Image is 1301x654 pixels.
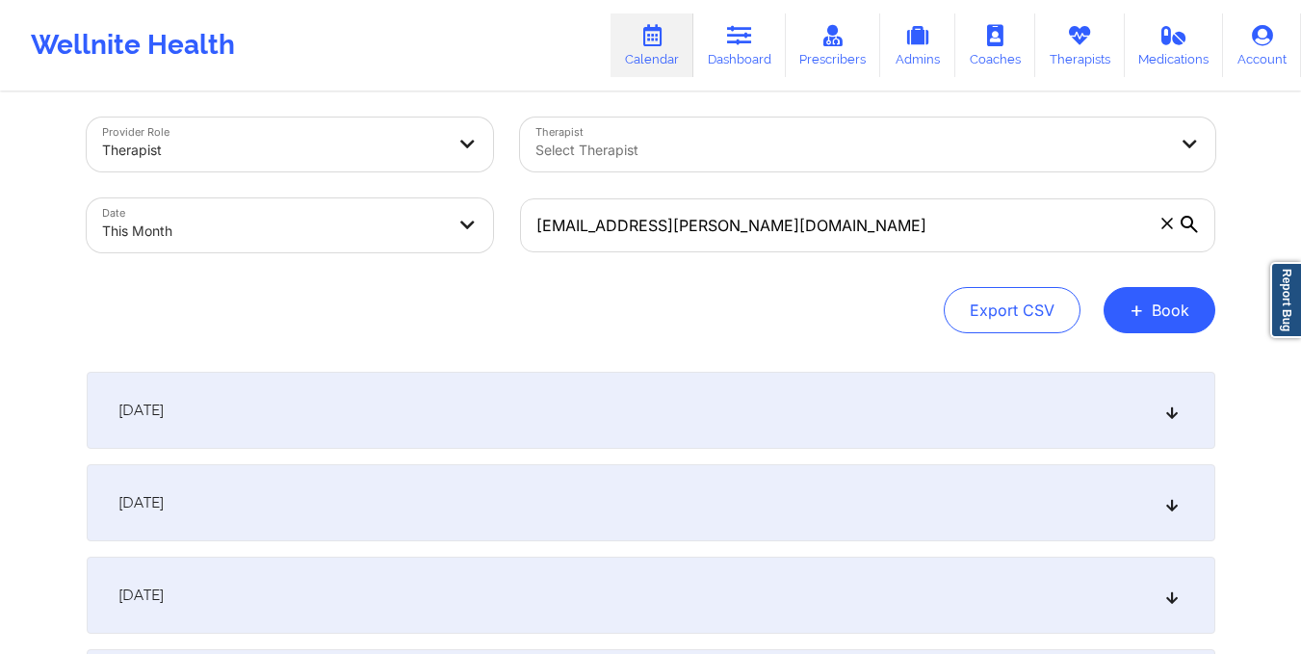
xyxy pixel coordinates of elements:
span: [DATE] [118,401,164,420]
a: Account [1223,13,1301,77]
a: Medications [1125,13,1224,77]
a: Coaches [955,13,1035,77]
a: Admins [880,13,955,77]
button: Export CSV [944,287,1080,333]
div: Therapist [102,129,445,171]
a: Prescribers [786,13,881,77]
a: Report Bug [1270,262,1301,338]
a: Therapists [1035,13,1125,77]
div: This Month [102,210,445,252]
span: + [1130,304,1144,315]
button: +Book [1104,287,1215,333]
span: [DATE] [118,586,164,605]
a: Calendar [611,13,693,77]
span: [DATE] [118,493,164,512]
a: Dashboard [693,13,786,77]
input: Search by patient email [520,198,1215,252]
